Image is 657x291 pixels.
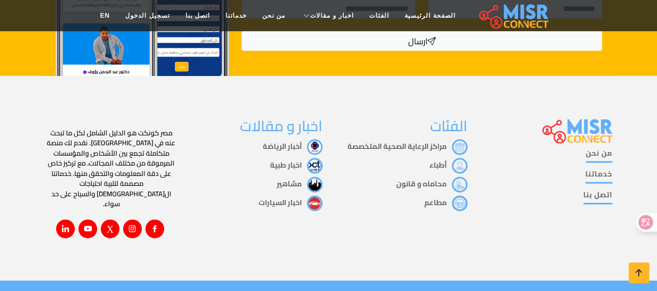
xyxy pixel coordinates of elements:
a: اتصل بنا [178,6,218,26]
a: من نحن [254,6,293,26]
img: main.misr_connect [542,118,612,144]
a: اخبار طبية [270,158,323,172]
img: أطباء [452,158,467,174]
a: خدماتنا [585,169,612,184]
img: محاماه و قانون [452,177,467,193]
img: اخبار طبية [307,158,323,174]
button: ارسال [242,31,601,51]
img: اخبار السيارات [307,196,323,211]
a: تسجيل الدخول [117,6,177,26]
a: الفئات [361,6,397,26]
a: مطاعم [424,196,467,209]
a: اخبار و مقالات [293,6,361,26]
p: مصر كونكت هو الدليل الشامل لكل ما تبحث عنه في [GEOGRAPHIC_DATA]. نقدم لك منصة متكاملة تجمع بين ال... [45,128,178,209]
a: X [101,220,119,238]
a: الصفحة الرئيسية [397,6,463,26]
i: X [107,224,114,233]
a: مشاهير [277,177,323,191]
a: محاماه و قانون [396,177,467,191]
a: مراكز الرعاية الصحية المتخصصة [347,140,467,153]
h3: الفئات [335,118,467,135]
span: اخبار و مقالات [310,11,354,20]
a: EN [92,6,118,26]
img: أخبار الرياضة [307,140,323,155]
a: خدماتنا [218,6,254,26]
a: أطباء [430,158,467,172]
h3: اخبار و مقالات [190,118,323,135]
img: مطاعم [452,196,467,211]
a: اخبار السيارات [259,196,323,209]
img: main.misr_connect [479,3,548,29]
a: من نحن [586,148,612,163]
img: مراكز الرعاية الصحية المتخصصة [452,140,467,155]
a: أخبار الرياضة [263,140,323,153]
img: مشاهير [307,177,323,193]
a: اتصل بنا [583,189,612,205]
